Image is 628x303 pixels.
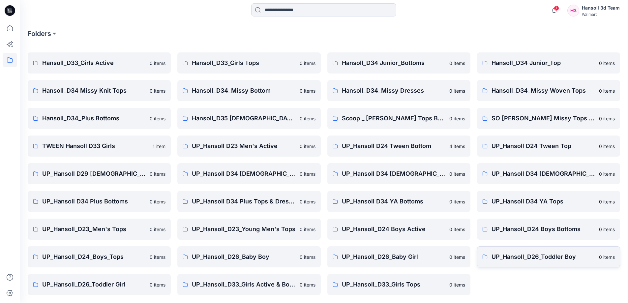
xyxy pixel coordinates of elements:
[300,226,315,233] p: 0 items
[300,87,315,94] p: 0 items
[477,52,620,74] a: Hansoll_D34 Junior_Top0 items
[192,114,295,123] p: Hansoll_D35 [DEMOGRAPHIC_DATA] Plus Top & Dresses
[477,219,620,240] a: UP_Hansoll_D24 Boys Bottoms0 items
[492,169,595,178] p: UP_Hansoll D34 [DEMOGRAPHIC_DATA] Knit Tops
[599,254,615,260] p: 0 items
[177,136,320,157] a: UP_Hansoll D23 Men's Active0 items
[449,226,465,233] p: 0 items
[150,281,165,288] p: 0 items
[477,191,620,212] a: UP_Hansoll D34 YA Tops0 items
[150,226,165,233] p: 0 items
[150,170,165,177] p: 0 items
[28,246,171,267] a: UP_Hansoll_D24_Boys_Tops0 items
[449,170,465,177] p: 0 items
[28,191,171,212] a: UP_Hansoll D34 Plus Bottoms0 items
[192,141,295,151] p: UP_Hansoll D23 Men's Active
[449,198,465,205] p: 0 items
[599,115,615,122] p: 0 items
[449,60,465,67] p: 0 items
[342,169,445,178] p: UP_Hansoll D34 [DEMOGRAPHIC_DATA] Dresses
[177,52,320,74] a: Hansoll_D33_Girls Tops0 items
[492,114,595,123] p: SO [PERSON_NAME] Missy Tops Bottoms Dresses
[300,115,315,122] p: 0 items
[42,169,146,178] p: UP_Hansoll D29 [DEMOGRAPHIC_DATA] Sleep
[492,141,595,151] p: UP_Hansoll D24 Tween Top
[599,143,615,150] p: 0 items
[327,52,470,74] a: Hansoll_D34 Junior_Bottoms0 items
[42,86,146,95] p: Hansoll_D34 Missy Knit Tops
[177,80,320,101] a: Hansoll_D34_Missy Bottom0 items
[492,58,595,68] p: Hansoll_D34 Junior_Top
[150,87,165,94] p: 0 items
[28,80,171,101] a: Hansoll_D34 Missy Knit Tops0 items
[599,170,615,177] p: 0 items
[300,254,315,260] p: 0 items
[477,163,620,184] a: UP_Hansoll D34 [DEMOGRAPHIC_DATA] Knit Tops0 items
[449,87,465,94] p: 0 items
[449,281,465,288] p: 0 items
[449,115,465,122] p: 0 items
[177,108,320,129] a: Hansoll_D35 [DEMOGRAPHIC_DATA] Plus Top & Dresses0 items
[327,80,470,101] a: Hansoll_D34_Missy Dresses0 items
[177,191,320,212] a: UP_Hansoll D34 Plus Tops & Dresses0 items
[554,6,559,11] span: 7
[150,115,165,122] p: 0 items
[477,80,620,101] a: Hansoll_D34_Missy Woven Tops0 items
[300,170,315,177] p: 0 items
[477,108,620,129] a: SO [PERSON_NAME] Missy Tops Bottoms Dresses0 items
[567,5,579,16] div: H3
[327,108,470,129] a: Scoop _ [PERSON_NAME] Tops Bottoms Dresses0 items
[177,219,320,240] a: UP_Hansoll_D23_Young Men's Tops0 items
[342,225,445,234] p: UP_Hansoll_D24 Boys Active
[327,191,470,212] a: UP_Hansoll D34 YA Bottoms0 items
[327,163,470,184] a: UP_Hansoll D34 [DEMOGRAPHIC_DATA] Dresses0 items
[599,226,615,233] p: 0 items
[28,274,171,295] a: UP_Hansoll_D26_Toddler Girl0 items
[28,219,171,240] a: UP_Hansoll_D23_Men's Tops0 items
[342,58,445,68] p: Hansoll_D34 Junior_Bottoms
[192,58,295,68] p: Hansoll_D33_Girls Tops
[42,58,146,68] p: Hansoll_D33_Girls Active
[492,225,595,234] p: UP_Hansoll_D24 Boys Bottoms
[342,86,445,95] p: Hansoll_D34_Missy Dresses
[449,254,465,260] p: 0 items
[342,114,445,123] p: Scoop _ [PERSON_NAME] Tops Bottoms Dresses
[177,274,320,295] a: UP_Hansoll_D33_Girls Active & Bottoms0 items
[599,60,615,67] p: 0 items
[492,86,595,95] p: Hansoll_D34_Missy Woven Tops
[582,12,620,17] div: Walmart
[42,280,146,289] p: UP_Hansoll_D26_Toddler Girl
[150,198,165,205] p: 0 items
[492,197,595,206] p: UP_Hansoll D34 YA Tops
[28,163,171,184] a: UP_Hansoll D29 [DEMOGRAPHIC_DATA] Sleep0 items
[42,252,146,261] p: UP_Hansoll_D24_Boys_Tops
[449,143,465,150] p: 4 items
[150,60,165,67] p: 0 items
[582,4,620,12] div: Hansoll 3d Team
[477,246,620,267] a: UP_Hansoll_D26_Toddler Boy0 items
[599,198,615,205] p: 0 items
[192,225,295,234] p: UP_Hansoll_D23_Young Men's Tops
[28,52,171,74] a: Hansoll_D33_Girls Active0 items
[192,197,295,206] p: UP_Hansoll D34 Plus Tops & Dresses
[327,274,470,295] a: UP_Hansoll_D33_Girls Tops0 items
[599,87,615,94] p: 0 items
[42,114,146,123] p: Hansoll_D34_Plus Bottoms
[42,197,146,206] p: UP_Hansoll D34 Plus Bottoms
[153,143,165,150] p: 1 item
[192,280,295,289] p: UP_Hansoll_D33_Girls Active & Bottoms
[300,60,315,67] p: 0 items
[342,252,445,261] p: UP_Hansoll_D26_Baby Girl
[42,141,149,151] p: TWEEN Hansoll D33 Girls
[477,136,620,157] a: UP_Hansoll D24 Tween Top0 items
[28,29,51,38] a: Folders
[192,169,295,178] p: UP_Hansoll D34 [DEMOGRAPHIC_DATA] Bottoms
[342,141,445,151] p: UP_Hansoll D24 Tween Bottom
[28,108,171,129] a: Hansoll_D34_Plus Bottoms0 items
[327,246,470,267] a: UP_Hansoll_D26_Baby Girl0 items
[42,225,146,234] p: UP_Hansoll_D23_Men's Tops
[150,254,165,260] p: 0 items
[327,219,470,240] a: UP_Hansoll_D24 Boys Active0 items
[327,136,470,157] a: UP_Hansoll D24 Tween Bottom4 items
